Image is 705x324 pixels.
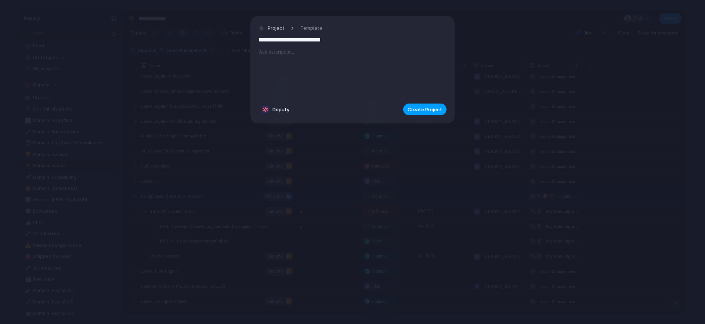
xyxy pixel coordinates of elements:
span: Project [268,25,285,32]
button: Project [257,23,287,34]
button: Create Project [403,104,446,115]
span: Create Project [408,106,442,113]
button: Template [296,23,327,34]
span: Template [300,25,322,32]
span: Deputy [272,106,289,113]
